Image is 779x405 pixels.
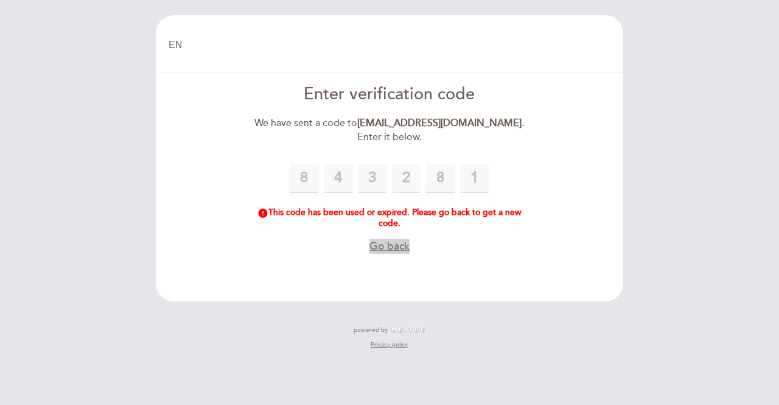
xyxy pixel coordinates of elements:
input: 0 [392,164,421,193]
img: MEITRE [391,327,425,333]
input: 0 [290,164,319,193]
input: 0 [426,164,455,193]
div: We have sent a code to . Enter it below. [250,116,529,144]
strong: [EMAIL_ADDRESS][DOMAIN_NAME] [357,117,522,129]
a: Privacy policy [371,340,408,349]
i: error [257,208,268,219]
input: 0 [358,164,387,193]
div: This code has been used or expired. Please go back to get a new code. [250,208,529,229]
input: 0 [460,164,489,193]
a: powered by [354,326,425,334]
div: Enter verification code [250,83,529,107]
span: powered by [354,326,388,334]
input: 0 [324,164,353,193]
button: Go back [369,239,410,254]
